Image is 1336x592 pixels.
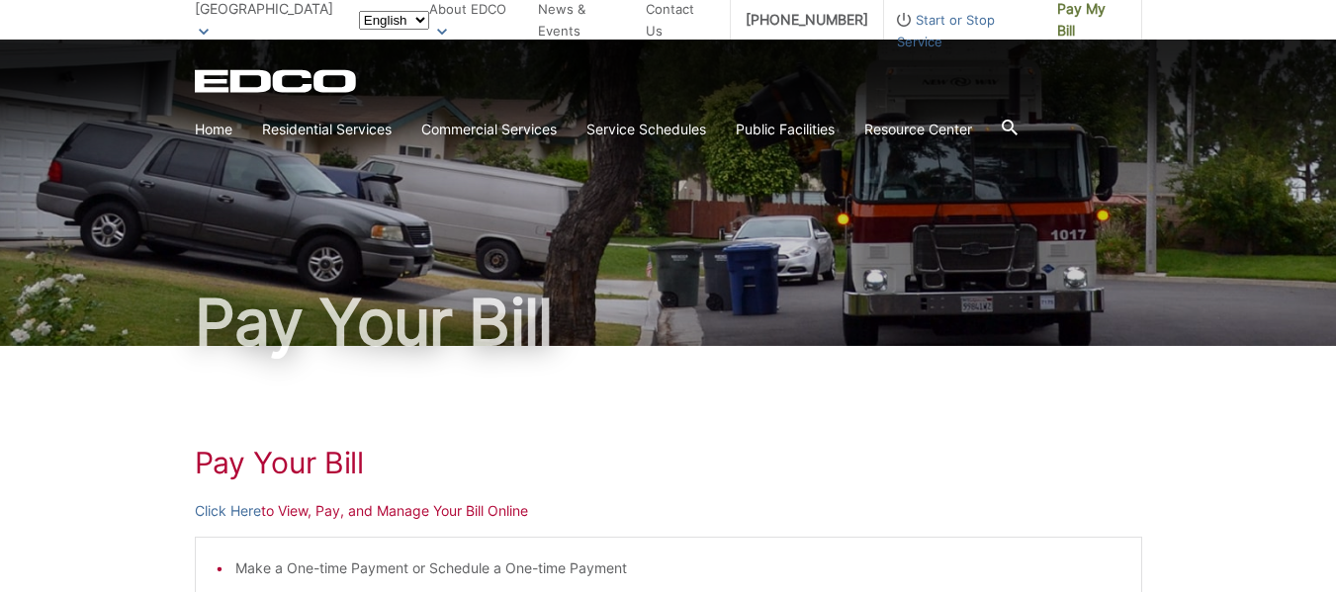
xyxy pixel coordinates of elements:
h1: Pay Your Bill [195,291,1142,354]
h1: Pay Your Bill [195,445,1142,480]
a: Home [195,119,232,140]
a: Commercial Services [421,119,557,140]
a: Service Schedules [586,119,706,140]
a: Resource Center [864,119,972,140]
a: EDCD logo. Return to the homepage. [195,69,359,93]
li: Make a One-time Payment or Schedule a One-time Payment [235,557,1121,579]
select: Select a language [359,11,429,30]
a: Public Facilities [736,119,835,140]
p: to View, Pay, and Manage Your Bill Online [195,500,1142,522]
a: Click Here [195,500,261,522]
a: Residential Services [262,119,392,140]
